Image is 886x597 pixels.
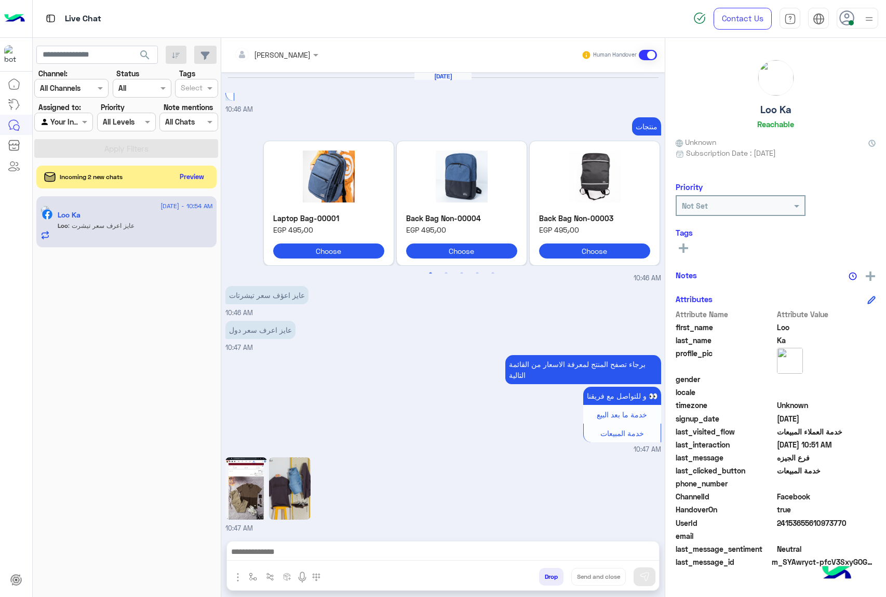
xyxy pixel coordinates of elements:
[760,104,791,116] h5: Loo Ka
[593,51,637,59] small: Human Handover
[676,452,775,463] span: last_message
[425,268,436,279] button: 1 of 3
[780,8,800,30] a: tab
[597,410,647,419] span: خدمة ما بعد البيع
[539,213,650,224] p: Back Bag Non-00003
[225,457,267,520] img: Image
[4,45,23,64] img: 713415422032625
[777,374,876,385] span: null
[639,572,650,582] img: send message
[41,206,50,215] img: picture
[676,531,775,541] span: email
[4,8,25,30] img: Logo
[676,309,775,320] span: Attribute Name
[225,286,308,304] p: 8/9/2025, 10:46 AM
[676,322,775,333] span: first_name
[583,387,661,405] p: 8/9/2025, 10:47 AM
[634,445,661,455] span: 10:47 AM
[676,348,775,372] span: profile_pic
[505,355,661,384] p: 8/9/2025, 10:47 AM
[676,426,775,437] span: last_visited_flow
[777,309,876,320] span: Attribute Value
[777,504,876,515] span: true
[813,13,825,25] img: tab
[58,222,68,229] span: Loo
[777,322,876,333] span: Loo
[539,568,563,586] button: Drop
[116,68,139,79] label: Status
[772,557,876,567] span: m_SYAwryct-pfcV3SxyGOGCF_JiiAL3TxzSDQQTEnWpwHiuxzlodIVwJGRYY8tJsXLZqR5kivpUonxfWWzGpuJXQ
[676,387,775,398] span: locale
[225,309,253,317] span: 10:46 AM
[777,478,876,489] span: null
[634,274,661,283] span: 10:46 AM
[472,268,482,279] button: 4 of 3
[312,573,320,581] img: make a call
[676,518,775,528] span: UserId
[249,573,257,581] img: select flow
[676,182,703,192] h6: Priority
[784,13,796,25] img: tab
[273,243,384,259] button: Choose
[758,60,794,96] img: picture
[600,429,644,438] span: خدمة المبيعات
[406,213,517,224] p: Back Bag Non-00004
[58,211,80,220] h5: Loo Ka
[777,387,876,398] span: null
[262,568,279,585] button: Trigger scenario
[179,68,195,79] label: Tags
[676,335,775,346] span: last_name
[60,172,123,182] span: Incoming 2 new chats
[777,335,876,346] span: Ka
[273,151,384,202] img: 203A8888.jpg
[777,439,876,450] span: 2025-09-08T07:51:27.045Z
[676,544,775,554] span: last_message_sentiment
[406,151,517,202] img: 42078603d28e953e6ebb2d35ed191b29.jpg
[714,8,772,30] a: Contact Us
[279,568,296,585] button: create order
[571,568,626,586] button: Send and close
[777,491,876,502] span: 0
[539,151,650,202] img: 42411182800003-10.jpg
[225,524,253,532] span: 10:47 AM
[245,568,262,585] button: select flow
[676,400,775,411] span: timezone
[693,12,706,24] img: spinner
[232,571,244,584] img: send attachment
[777,531,876,541] span: null
[676,465,775,476] span: last_clicked_button
[676,294,713,304] h6: Attributes
[777,426,876,437] span: خدمة العملاء المبيعات
[777,518,876,528] span: 24153655610973770
[101,102,125,113] label: Priority
[42,209,52,220] img: Facebook
[225,105,253,113] span: 10:46 AM
[777,413,876,424] span: 2025-09-08T07:45:31.392Z
[269,457,311,520] img: Image
[296,571,308,584] img: send voice note
[65,12,101,26] p: Live Chat
[283,573,291,581] img: create order
[38,68,68,79] label: Channel:
[488,268,498,279] button: 5 of 3
[777,348,803,374] img: picture
[777,465,876,476] span: خدمة المبيعات
[34,139,218,158] button: Apply Filters
[44,12,57,25] img: tab
[676,228,876,237] h6: Tags
[132,46,158,68] button: search
[849,272,857,280] img: notes
[676,491,775,502] span: ChannelId
[160,201,212,211] span: [DATE] - 10:54 AM
[863,12,876,25] img: profile
[777,400,876,411] span: Unknown
[632,117,661,135] p: 8/9/2025, 10:46 AM
[225,344,253,351] span: 10:47 AM
[818,555,855,592] img: hulul-logo.png
[179,82,203,96] div: Select
[866,272,875,281] img: add
[176,169,209,184] button: Preview
[686,147,776,158] span: Subscription Date : [DATE]
[676,270,697,280] h6: Notes
[457,268,467,279] button: 3 of 3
